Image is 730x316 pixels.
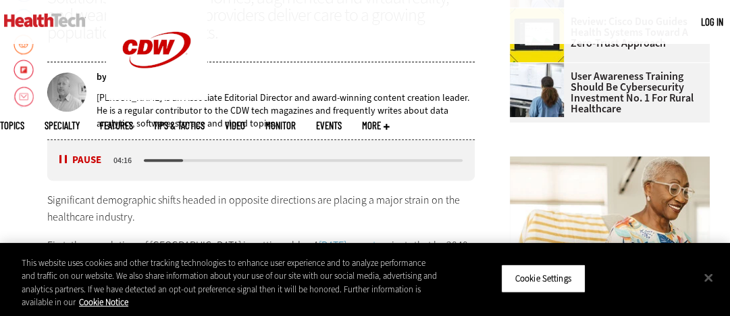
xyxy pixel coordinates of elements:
a: More information about your privacy [79,296,128,308]
div: This website uses cookies and other tracking technologies to enhance user experience and to analy... [22,256,438,309]
p: Significant demographic shifts headed in opposite directions are placing a major strain on the he... [47,191,475,226]
button: Pause [59,155,101,165]
img: Home [4,14,86,27]
div: duration [111,154,142,166]
span: More [362,120,390,131]
a: Tips & Tactics [153,120,205,131]
a: CDW [106,89,207,104]
a: Log in [701,16,723,28]
p: First, the population of [GEOGRAPHIC_DATA] is getting older. A projects that by 2040, the U.S. wi... [47,237,475,289]
a: Features [100,120,133,131]
button: Close [694,263,723,292]
span: Specialty [45,120,80,131]
img: Networking Solutions for Senior Living [510,156,710,307]
div: User menu [701,15,723,29]
a: Events [316,120,342,131]
button: Cookie Settings [501,265,585,293]
a: [DATE] report [319,238,376,252]
a: User Awareness Training Should Be Cybersecurity Investment No. 1 for Rural Healthcare [510,71,702,114]
a: MonITor [265,120,296,131]
div: media player [47,140,475,181]
a: Video [225,120,245,131]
